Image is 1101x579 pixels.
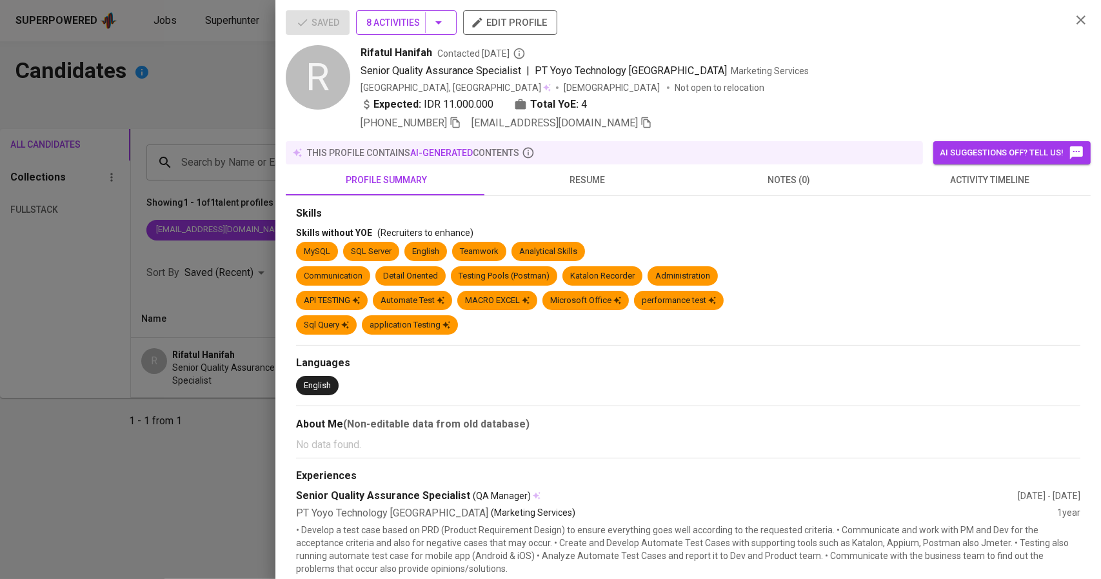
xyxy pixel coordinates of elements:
b: (Non-editable data from old database) [343,418,530,430]
span: Senior Quality Assurance Specialist [361,64,521,77]
button: 8 Activities [356,10,457,35]
p: this profile contains contents [307,146,519,159]
div: English [412,246,439,258]
b: Expected: [373,97,421,112]
span: activity timeline [897,172,1083,188]
div: About Me [296,417,1080,432]
div: Analytical Skills [519,246,577,258]
span: 8 Activities [366,15,446,31]
span: Skills without YOE [296,228,372,238]
div: English [304,380,331,392]
div: Skills [296,206,1080,221]
div: API TESTING [304,295,360,307]
span: [PHONE_NUMBER] [361,117,447,129]
span: (Recruiters to enhance) [377,228,473,238]
span: Contacted [DATE] [437,47,526,60]
svg: By Batam recruiter [513,47,526,60]
div: Microsoft Office [550,295,621,307]
div: Communication [304,270,362,282]
span: AI-generated [410,148,473,158]
p: (Marketing Services) [491,506,575,521]
a: edit profile [463,17,557,27]
span: PT Yoyo Technology [GEOGRAPHIC_DATA] [535,64,727,77]
div: Katalon Recorder [570,270,635,282]
button: AI suggestions off? Tell us! [933,141,1091,164]
div: Languages [296,356,1080,371]
div: R [286,45,350,110]
div: performance test [642,295,716,307]
span: AI suggestions off? Tell us! [940,145,1084,161]
p: No data found. [296,437,1080,453]
div: application Testing [370,319,450,331]
span: Rifatul Hanifah [361,45,432,61]
span: | [526,63,530,79]
div: Experiences [296,469,1080,484]
div: MACRO EXCEL [465,295,530,307]
div: Teamwork [460,246,499,258]
div: Testing Pools (Postman) [459,270,550,282]
span: Marketing Services [731,66,809,76]
span: profile summary [293,172,479,188]
div: Senior Quality Assurance Specialist [296,489,1018,504]
p: Not open to relocation [675,81,764,94]
span: edit profile [473,14,547,31]
span: 4 [581,97,587,112]
div: [GEOGRAPHIC_DATA], [GEOGRAPHIC_DATA] [361,81,551,94]
div: Administration [655,270,710,282]
div: 1 year [1057,506,1080,521]
div: PT Yoyo Technology [GEOGRAPHIC_DATA] [296,506,1057,521]
span: notes (0) [696,172,882,188]
div: SQL Server [351,246,392,258]
span: [DEMOGRAPHIC_DATA] [564,81,662,94]
div: IDR 11.000.000 [361,97,493,112]
div: Sql Query [304,319,349,331]
span: [EMAIL_ADDRESS][DOMAIN_NAME] [471,117,638,129]
button: edit profile [463,10,557,35]
div: Detail Oriented [383,270,438,282]
div: [DATE] - [DATE] [1018,489,1080,502]
span: resume [495,172,680,188]
span: (QA Manager) [473,489,531,502]
p: • Develop a test case based on PRD (Product Requirement Design) to ensure everything goes well ac... [296,524,1080,575]
div: MySQL [304,246,330,258]
b: Total YoE: [530,97,579,112]
div: Automate Test [381,295,444,307]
